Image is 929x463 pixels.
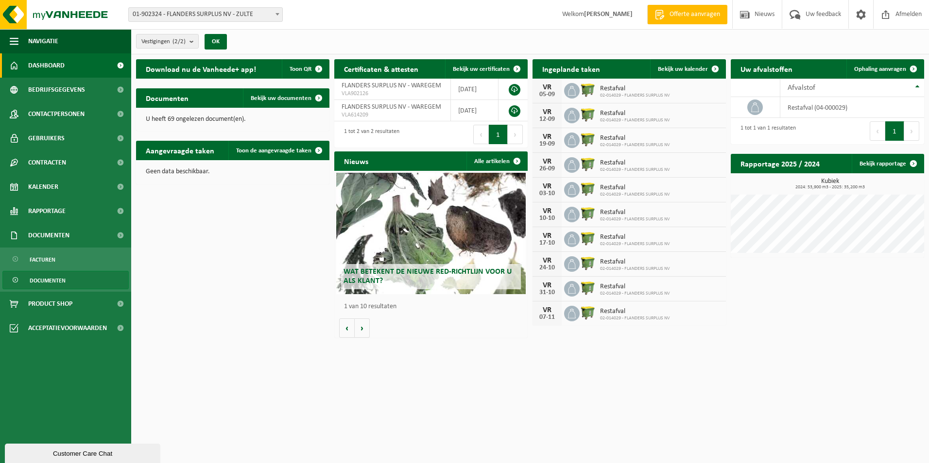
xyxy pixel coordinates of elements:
div: VR [537,207,557,215]
span: Restafval [600,233,670,241]
button: Next [904,121,919,141]
span: 02-014029 - FLANDERS SURPLUS NV [600,142,670,148]
span: 02-014029 - FLANDERS SURPLUS NV [600,291,670,297]
div: 19-09 [537,141,557,148]
span: FLANDERS SURPLUS NV - WAREGEM [342,82,441,89]
span: Rapportage [28,199,66,223]
a: Offerte aanvragen [647,5,727,24]
a: Alle artikelen [466,151,527,171]
div: VR [537,83,557,91]
button: Toon QR [282,59,328,79]
td: [DATE] [451,100,499,121]
span: Ophaling aanvragen [854,66,906,72]
span: Bekijk uw documenten [251,95,311,101]
span: Gebruikers [28,126,65,150]
h2: Nieuws [334,151,378,170]
a: Bekijk uw certificaten [445,59,527,79]
span: Offerte aanvragen [667,10,723,19]
span: Bekijk uw kalender [658,66,708,72]
span: 02-014029 - FLANDERS SURPLUS NV [600,241,670,247]
img: WB-1100-HPE-GN-50 [580,156,596,172]
button: 1 [489,125,508,144]
p: 1 van 10 resultaten [344,303,523,310]
div: 26-09 [537,165,557,172]
span: VLA614209 [342,111,443,119]
img: WB-1100-HPE-GN-50 [580,82,596,98]
span: Restafval [600,85,670,93]
span: Toon de aangevraagde taken [236,148,311,154]
img: WB-1100-HPE-GN-50 [580,280,596,296]
a: Toon de aangevraagde taken [228,141,328,160]
p: U heeft 69 ongelezen document(en). [146,116,320,123]
span: Documenten [30,271,66,290]
a: Wat betekent de nieuwe RED-richtlijn voor u als klant? [336,173,526,294]
button: Previous [870,121,885,141]
h2: Rapportage 2025 / 2024 [731,154,829,173]
span: Contactpersonen [28,102,85,126]
span: Restafval [600,159,670,167]
span: Dashboard [28,53,65,78]
span: Contracten [28,150,66,175]
div: VR [537,232,557,240]
button: Vorige [339,318,355,338]
count: (2/2) [172,38,186,45]
span: 02-014029 - FLANDERS SURPLUS NV [600,192,670,198]
button: Volgende [355,318,370,338]
img: WB-1100-HPE-GN-50 [580,131,596,148]
span: Acceptatievoorwaarden [28,316,107,340]
span: Facturen [30,250,55,269]
span: FLANDERS SURPLUS NV - WAREGEM [342,103,441,111]
div: 17-10 [537,240,557,247]
div: 24-10 [537,265,557,271]
span: Navigatie [28,29,58,53]
div: VR [537,257,557,265]
a: Ophaling aanvragen [846,59,923,79]
h2: Documenten [136,88,198,107]
td: restafval (04-000029) [780,97,924,118]
a: Facturen [2,250,129,268]
img: WB-1100-HPE-GN-50 [580,181,596,197]
img: WB-1100-HPE-GN-50 [580,106,596,123]
span: 02-014029 - FLANDERS SURPLUS NV [600,266,670,272]
button: OK [205,34,227,50]
span: Restafval [600,283,670,291]
span: 02-014029 - FLANDERS SURPLUS NV [600,167,670,173]
div: 05-09 [537,91,557,98]
h3: Kubiek [736,178,924,190]
span: 02-014029 - FLANDERS SURPLUS NV [600,216,670,222]
span: 01-902324 - FLANDERS SURPLUS NV - ZULTE [129,8,282,21]
span: Kalender [28,175,58,199]
div: 07-11 [537,314,557,321]
img: WB-1100-HPE-GN-50 [580,255,596,271]
img: WB-1100-HPE-GN-50 [580,205,596,222]
div: VR [537,108,557,116]
span: 02-014029 - FLANDERS SURPLUS NV [600,117,670,123]
h2: Ingeplande taken [533,59,610,78]
span: Documenten [28,223,69,248]
button: 1 [885,121,904,141]
button: Next [508,125,523,144]
div: 10-10 [537,215,557,222]
div: 1 tot 2 van 2 resultaten [339,124,399,145]
span: Restafval [600,184,670,192]
img: WB-1100-HPE-GN-50 [580,230,596,247]
button: Previous [473,125,489,144]
span: Afvalstof [788,84,815,92]
span: Bekijk uw certificaten [453,66,510,72]
h2: Uw afvalstoffen [731,59,802,78]
span: Toon QR [290,66,311,72]
button: Vestigingen(2/2) [136,34,199,49]
span: 02-014029 - FLANDERS SURPLUS NV [600,315,670,321]
strong: [PERSON_NAME] [584,11,633,18]
div: 1 tot 1 van 1 resultaten [736,120,796,142]
h2: Download nu de Vanheede+ app! [136,59,266,78]
div: VR [537,158,557,165]
span: VLA902126 [342,90,443,98]
a: Bekijk uw documenten [243,88,328,108]
span: 02-014029 - FLANDERS SURPLUS NV [600,93,670,99]
div: 31-10 [537,289,557,296]
span: Restafval [600,209,670,216]
div: VR [537,306,557,314]
span: Wat betekent de nieuwe RED-richtlijn voor u als klant? [344,268,512,285]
